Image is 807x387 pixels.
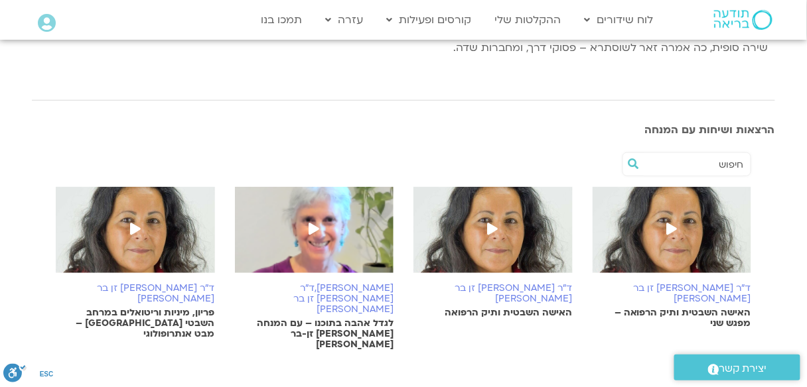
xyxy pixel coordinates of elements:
a: ד״ר [PERSON_NAME] זן בר [PERSON_NAME] פריון, מיניות וריטואלים במרחב השבטי [GEOGRAPHIC_DATA] – מבט... [56,187,215,339]
img: %D7%A1%D7%A0%D7%93%D7%99%D7%94-%D7%91%D7%A8-%D7%A7%D7%9E%D7%94.png [235,187,394,286]
h6: ד״ר [PERSON_NAME] זן בר [PERSON_NAME] [593,283,752,304]
img: %D7%93%D7%B4%D7%A8-%D7%A6%D7%99%D7%9C%D7%94-%D7%96%D7%9F-%D7%91%D7%A8-%D7%A6%D7%95%D7%A8-e1611152... [593,187,752,286]
p: פריון, מיניות וריטואלים במרחב השבטי [GEOGRAPHIC_DATA] – מבט אנתרופולוגי [56,307,215,339]
a: קורסים ופעילות [380,7,478,32]
h6: ד״ר [PERSON_NAME] זן בר [PERSON_NAME] [56,283,215,304]
a: ההקלטות שלי [488,7,568,32]
p: האישה השבטית ותיק הרפואה – מפגש שני [593,307,752,329]
a: תמכו בנו [255,7,309,32]
p: האישה השבטית ותיק הרפואה [413,307,573,318]
img: %D7%93%D7%B4%D7%A8-%D7%A6%D7%99%D7%9C%D7%94-%D7%96%D7%9F-%D7%91%D7%A8-%D7%A6%D7%95%D7%A8-e1611152... [413,187,573,286]
h6: [PERSON_NAME],ד״ר [PERSON_NAME] זן בר [PERSON_NAME] [235,283,394,315]
a: ד״ר [PERSON_NAME] זן בר [PERSON_NAME] האישה השבטית ותיק הרפואה [413,187,573,318]
a: ד״ר [PERSON_NAME] זן בר [PERSON_NAME] האישה השבטית ותיק הרפואה – מפגש שני [593,187,752,329]
img: %D7%93%D7%B4%D7%A8-%D7%A6%D7%99%D7%9C%D7%94-%D7%96%D7%9F-%D7%91%D7%A8-%D7%A6%D7%95%D7%A8-e1611152... [56,187,215,286]
a: לוח שידורים [578,7,660,32]
span: יצירת קשר [719,360,767,378]
a: יצירת קשר [674,355,800,380]
a: [PERSON_NAME],ד״ר [PERSON_NAME] זן בר [PERSON_NAME] לגדל אהבה בתוכנו – עם המנחה [PERSON_NAME] זן-... [235,187,394,350]
h6: ד״ר [PERSON_NAME] זן בר [PERSON_NAME] [413,283,573,304]
a: עזרה [319,7,370,32]
input: חיפוש [643,153,744,176]
img: תודעה בריאה [714,10,772,30]
h3: הרצאות ושיחות עם המנחה [32,124,775,136]
p: לגדל אהבה בתוכנו – עם המנחה [PERSON_NAME] זן-בר [PERSON_NAME] [235,318,394,350]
